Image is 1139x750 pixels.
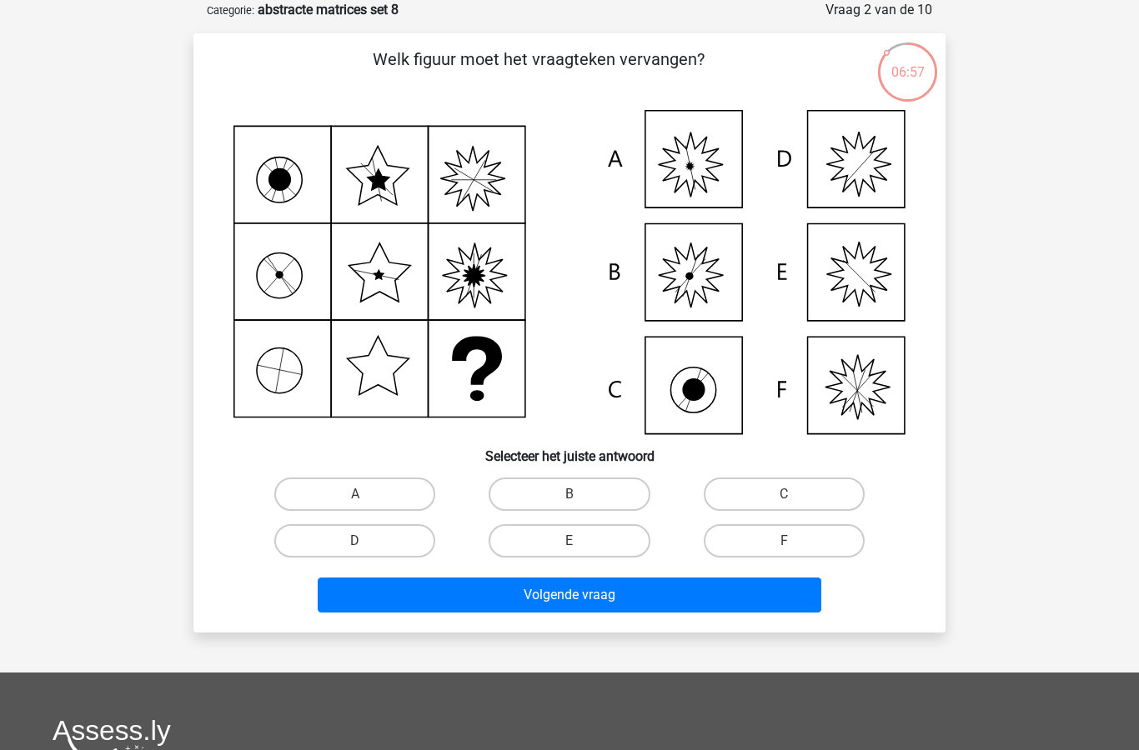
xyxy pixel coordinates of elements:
[876,41,939,82] div: 06:57
[489,477,650,511] label: B
[318,577,822,612] button: Volgende vraag
[704,524,865,557] label: F
[274,524,435,557] label: D
[258,2,399,17] strong: abstracte matrices set 8
[220,47,856,97] p: Welk figuur moet het vraagteken vervangen?
[274,477,435,511] label: A
[489,524,650,557] label: E
[704,477,865,511] label: C
[207,4,254,17] small: Categorie:
[220,435,919,464] h6: Selecteer het juiste antwoord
